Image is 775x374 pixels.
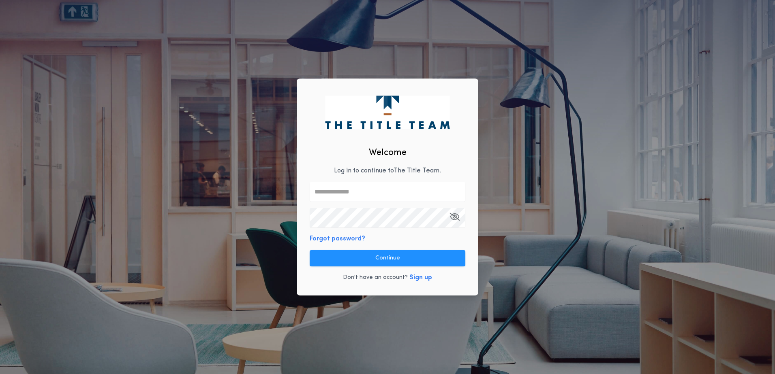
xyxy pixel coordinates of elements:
[310,234,365,244] button: Forgot password?
[369,146,407,159] h2: Welcome
[409,273,432,283] button: Sign up
[325,96,450,129] img: logo
[343,274,408,282] p: Don't have an account?
[334,166,441,176] p: Log in to continue to The Title Team .
[310,250,465,266] button: Continue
